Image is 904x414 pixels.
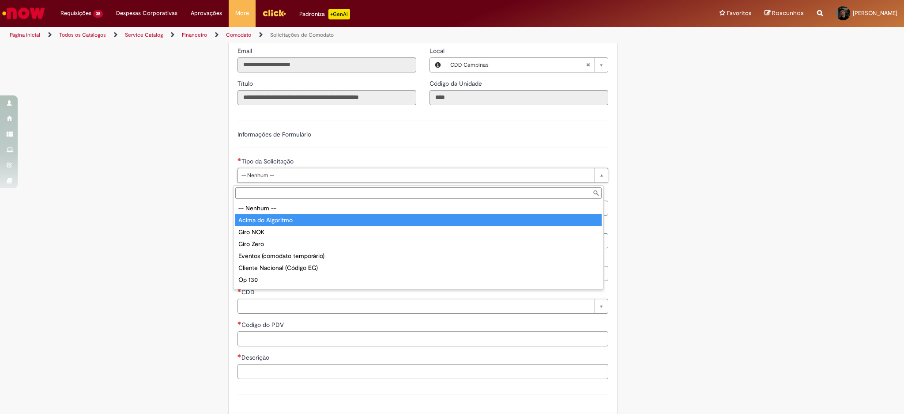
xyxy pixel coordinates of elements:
div: Eventos (comodato temporário) [235,250,602,262]
div: Lista de Restrição [235,286,602,298]
div: -- Nenhum -- [235,202,602,214]
div: Giro NOK [235,226,602,238]
div: Op 130 [235,274,602,286]
div: Acima do Algoritmo [235,214,602,226]
ul: Tipo da Solicitação [234,201,603,289]
div: Giro Zero [235,238,602,250]
div: Cliente Nacional (Código EG) [235,262,602,274]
